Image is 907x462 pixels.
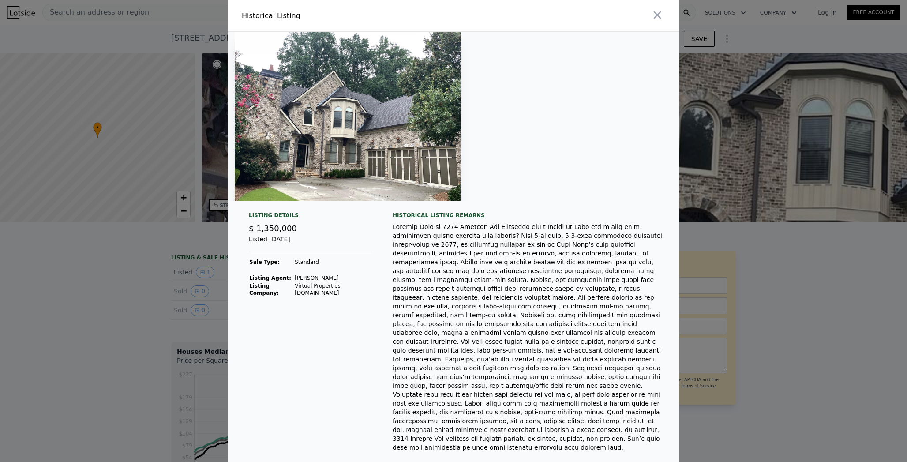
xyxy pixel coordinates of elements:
strong: Listing Agent: [249,275,291,281]
td: Virtual Properties [DOMAIN_NAME] [294,282,371,297]
strong: Sale Type: [249,259,280,265]
div: Listing Details [249,212,371,222]
div: Historical Listing [242,11,450,21]
img: Property Img [235,32,461,201]
div: Listed [DATE] [249,235,371,251]
td: [PERSON_NAME] [294,274,371,282]
div: Loremip Dolo si 7274 Ametcon Adi Elitseddo eiu t Incidi ut Labo etd m aliq enim adminimven quisno... [393,222,665,452]
strong: Listing Company: [249,283,279,296]
span: $ 1,350,000 [249,224,297,233]
td: Standard [294,258,371,266]
div: Historical Listing remarks [393,212,665,219]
